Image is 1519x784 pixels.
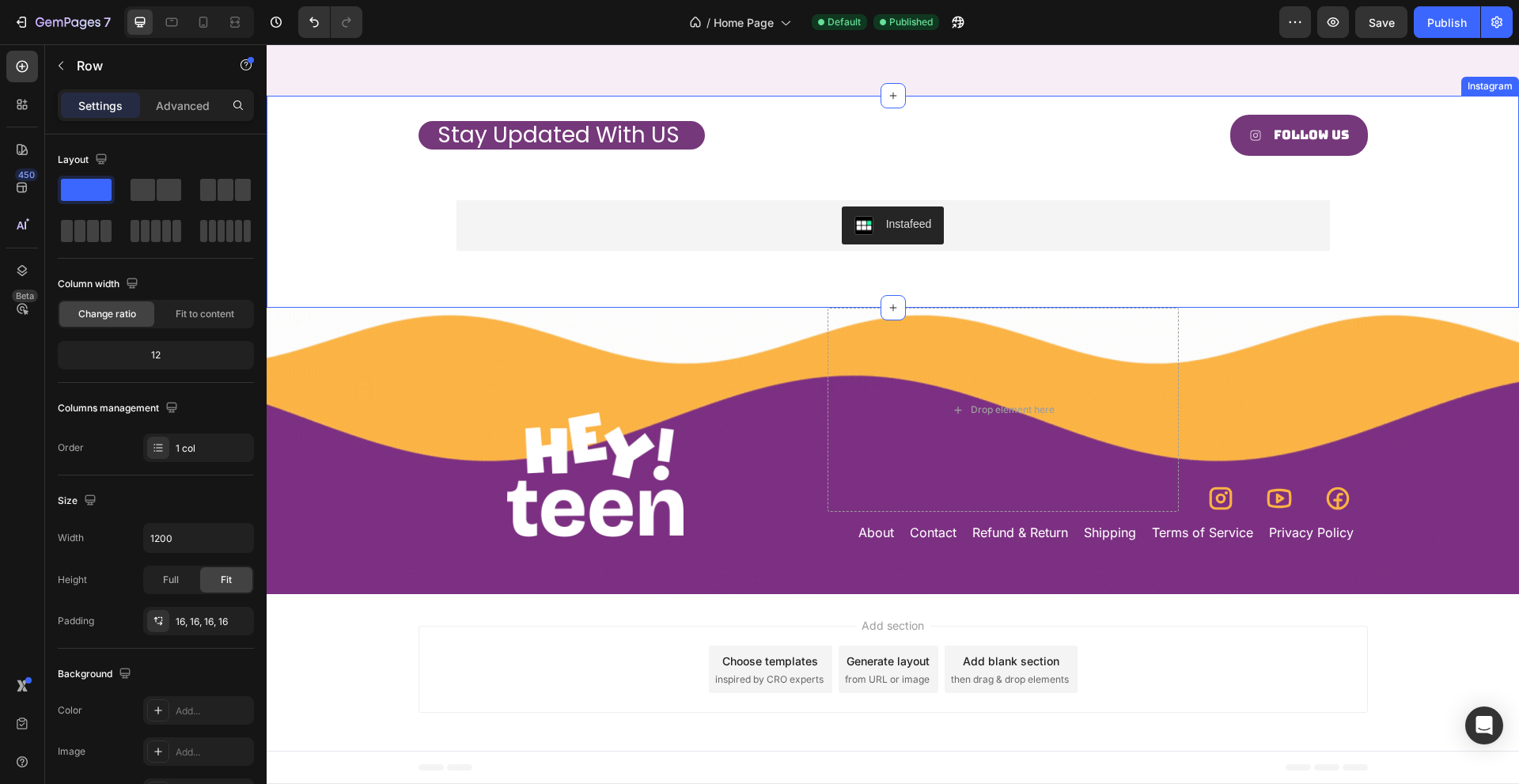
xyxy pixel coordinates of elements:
[104,13,111,32] p: 7
[58,150,111,171] div: Layout
[964,70,1101,112] a: Follow Us
[58,744,85,759] div: Image
[58,703,82,718] div: Color
[696,608,793,625] div: Add blank section
[1198,35,1249,49] div: Instagram
[15,169,38,181] div: 450
[706,480,801,496] a: Refund & Return
[156,97,210,114] p: Advanced
[1007,80,1082,103] p: Follow Us
[176,704,250,718] div: Add...
[1465,706,1503,744] div: Open Intercom Messenger
[78,97,123,114] p: Settings
[592,480,627,496] a: About
[58,664,134,685] div: Background
[580,608,663,625] div: Generate layout
[588,172,607,191] img: instafeed.png
[684,628,802,642] span: then drag & drop elements
[643,480,690,496] a: Contact
[267,44,1519,784] iframe: Design area
[578,628,663,642] span: from URL or image
[221,573,232,587] span: Fit
[176,615,250,629] div: 16, 16, 16, 16
[817,480,869,496] a: Shipping
[12,290,38,302] div: Beta
[58,274,142,295] div: Column width
[589,573,664,589] span: Add section
[704,359,788,372] div: Drop element here
[298,6,362,38] div: Undo/Redo
[1427,14,1467,31] div: Publish
[163,573,179,587] span: Full
[176,307,234,321] span: Fit to content
[240,368,417,494] img: gempages_583375505013605016-d8c2ee34-326a-4b14-8e33-9d5dc94eca4a.png
[144,524,253,552] input: Auto
[889,15,933,29] span: Published
[449,628,557,642] span: inspired by CRO experts
[1414,6,1480,38] button: Publish
[58,573,87,587] div: Height
[176,745,250,759] div: Add...
[1355,6,1407,38] button: Save
[714,14,774,31] span: Home Page
[58,614,94,628] div: Padding
[77,56,211,75] p: Row
[6,6,118,38] button: 7
[456,608,551,625] div: Choose templates
[58,490,100,512] div: Size
[1369,16,1395,29] span: Save
[78,307,136,321] span: Change ratio
[575,162,678,200] button: Instafeed
[58,441,84,455] div: Order
[61,344,251,366] div: 12
[1002,480,1087,496] a: Privacy Policy
[58,398,181,419] div: Columns management
[706,14,710,31] span: /
[828,15,861,29] span: Default
[176,441,250,456] div: 1 col
[885,480,987,496] a: Terms of Service
[58,531,84,545] div: Width
[619,172,665,188] div: Instafeed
